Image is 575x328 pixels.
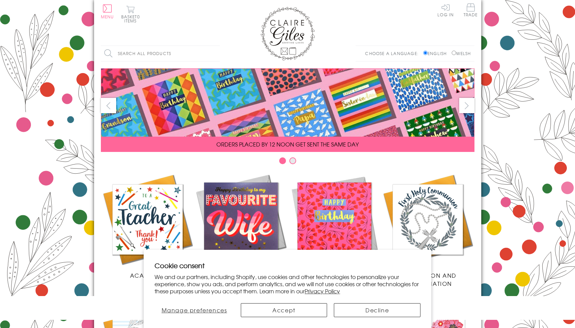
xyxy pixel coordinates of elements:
a: Birthdays [288,173,381,279]
button: Accept [241,303,327,317]
input: Welsh [452,51,456,55]
a: Academic [101,173,194,279]
span: Trade [464,3,478,17]
button: Basket0 items [121,5,140,23]
input: English [423,51,428,55]
div: Carousel Pagination [101,157,474,168]
a: Log In [437,3,454,17]
h2: Cookie consent [155,261,420,270]
button: Carousel Page 2 [289,157,296,164]
img: Claire Giles Greetings Cards [260,7,315,61]
span: Academic [130,271,165,279]
label: Welsh [452,50,471,56]
label: English [423,50,450,56]
button: Manage preferences [155,303,234,317]
span: Menu [101,14,114,20]
span: 0 items [124,14,140,24]
a: Privacy Policy [305,287,340,295]
input: Search [213,46,220,61]
a: Trade [464,3,478,18]
button: Carousel Page 1 (Current Slide) [279,157,286,164]
p: Choose a language: [365,50,422,56]
a: New Releases [194,173,288,279]
button: Menu [101,4,114,19]
button: Decline [334,303,420,317]
input: Search all products [101,46,220,61]
p: We and our partners, including Shopify, use cookies and other technologies to personalize your ex... [155,273,420,294]
button: next [459,98,474,113]
button: prev [101,98,116,113]
a: Communion and Confirmation [381,173,474,288]
span: Manage preferences [162,306,227,314]
span: ORDERS PLACED BY 12 NOON GET SENT THE SAME DAY [216,140,359,148]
